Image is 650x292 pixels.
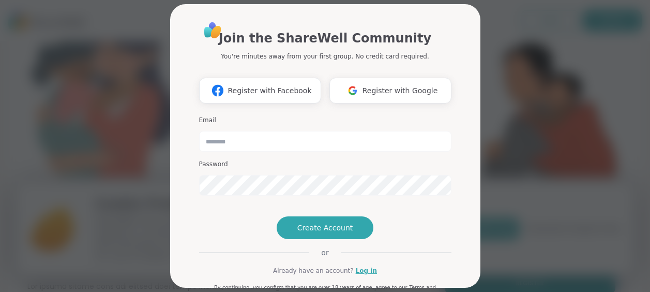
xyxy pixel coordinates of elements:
[277,216,374,239] button: Create Account
[343,81,362,100] img: ShareWell Logomark
[228,85,311,96] span: Register with Facebook
[199,78,321,104] button: Register with Facebook
[199,160,451,169] h3: Password
[309,247,341,258] span: or
[362,85,438,96] span: Register with Google
[297,223,353,233] span: Create Account
[219,29,431,48] h1: Join the ShareWell Community
[199,116,451,125] h3: Email
[356,266,377,275] a: Log in
[208,81,228,100] img: ShareWell Logomark
[201,19,224,42] img: ShareWell Logo
[273,266,354,275] span: Already have an account?
[221,52,429,61] p: You're minutes away from your first group. No credit card required.
[214,285,407,290] span: By continuing, you confirm that you are over 18 years of age, agree to our
[329,78,451,104] button: Register with Google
